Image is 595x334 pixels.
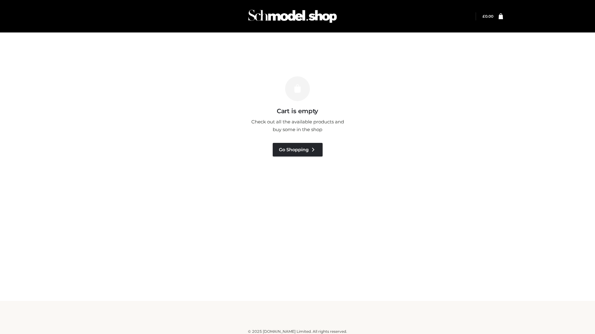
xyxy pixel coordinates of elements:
[106,107,489,115] h3: Cart is empty
[483,14,493,19] a: £0.00
[246,4,339,28] img: Schmodel Admin 964
[273,143,323,156] a: Go Shopping
[483,14,493,19] bdi: 0.00
[248,118,347,134] p: Check out all the available products and buy some in the shop
[483,14,485,19] span: £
